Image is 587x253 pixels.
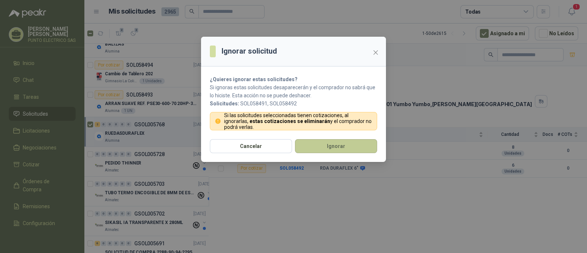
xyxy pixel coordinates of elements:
button: Close [370,47,382,58]
p: Si las solicitudes seleccionadas tienen cotizaciones, al ignorarlas, y el comprador no podrá verlas. [224,112,373,130]
button: Ignorar [295,139,377,153]
p: Si ignoras estas solicitudes desaparecerán y el comprador no sabrá que lo hiciste. Esta acción no... [210,83,377,100]
p: SOL058491, SOL058492 [210,100,377,108]
b: Solicitudes: [210,101,239,106]
strong: ¿Quieres ignorar estas solicitudes? [210,76,298,82]
span: close [373,50,379,55]
strong: estas cotizaciones se eliminarán [249,118,330,124]
button: Cancelar [210,139,292,153]
h3: Ignorar solicitud [222,46,277,57]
